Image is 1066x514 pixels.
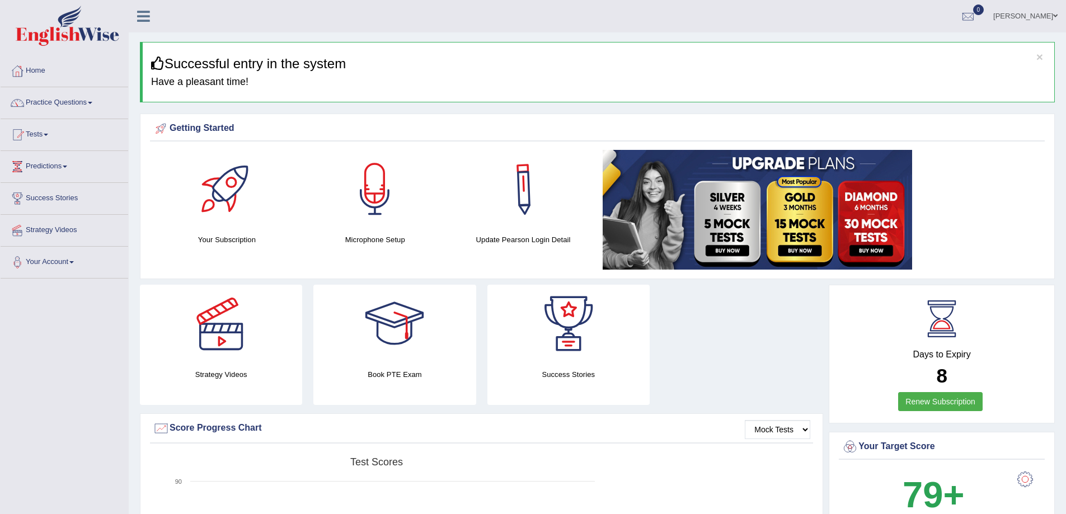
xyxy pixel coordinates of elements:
[1,55,128,83] a: Home
[455,234,592,246] h4: Update Pearson Login Detail
[153,120,1042,137] div: Getting Started
[603,150,912,270] img: small5.jpg
[1036,51,1043,63] button: ×
[313,369,476,380] h4: Book PTE Exam
[1,247,128,275] a: Your Account
[151,56,1046,71] h3: Successful entry in the system
[487,369,650,380] h4: Success Stories
[936,365,947,386] b: 8
[307,234,444,246] h4: Microphone Setup
[350,456,403,468] tspan: Test scores
[153,420,810,437] div: Score Progress Chart
[1,87,128,115] a: Practice Questions
[842,350,1042,360] h4: Days to Expiry
[1,119,128,147] a: Tests
[898,392,983,411] a: Renew Subscription
[151,77,1046,88] h4: Have a pleasant time!
[158,234,295,246] h4: Your Subscription
[1,183,128,211] a: Success Stories
[140,369,302,380] h4: Strategy Videos
[1,215,128,243] a: Strategy Videos
[973,4,984,15] span: 0
[175,478,182,485] text: 90
[842,438,1042,455] div: Your Target Score
[1,151,128,179] a: Predictions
